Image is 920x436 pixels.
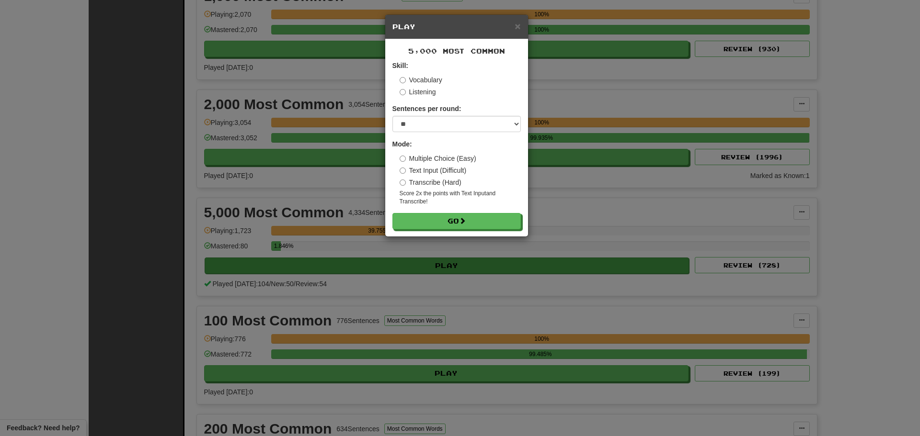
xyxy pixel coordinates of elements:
label: Vocabulary [400,75,442,85]
strong: Skill: [392,62,408,69]
input: Vocabulary [400,77,406,83]
label: Listening [400,87,436,97]
button: Go [392,213,521,229]
span: 5,000 Most Common [408,47,505,55]
input: Multiple Choice (Easy) [400,156,406,162]
label: Multiple Choice (Easy) [400,154,476,163]
input: Listening [400,89,406,95]
small: Score 2x the points with Text Input and Transcribe ! [400,190,521,206]
strong: Mode: [392,140,412,148]
label: Transcribe (Hard) [400,178,461,187]
label: Sentences per round: [392,104,461,113]
h5: Play [392,22,521,32]
button: Close [515,21,520,31]
label: Text Input (Difficult) [400,166,467,175]
input: Text Input (Difficult) [400,168,406,174]
span: × [515,21,520,32]
input: Transcribe (Hard) [400,179,406,186]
